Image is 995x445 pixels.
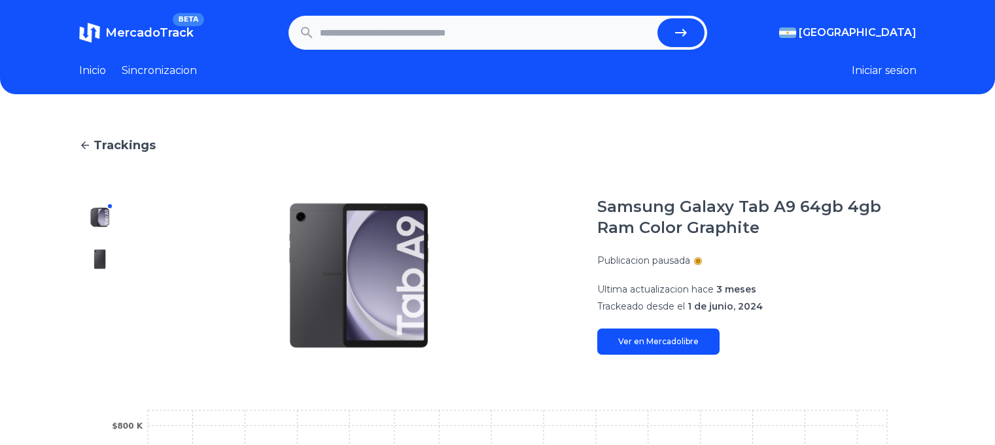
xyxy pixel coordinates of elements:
[597,300,685,312] span: Trackeado desde el
[79,22,194,43] a: MercadoTrackBETA
[112,421,143,431] tspan: $800 K
[597,196,916,238] h1: Samsung Galaxy Tab A9 64gb 4gb Ram Color Graphite
[79,22,100,43] img: MercadoTrack
[147,196,571,355] img: Samsung Galaxy Tab A9 64gb 4gb Ram Color Graphite
[122,63,197,79] a: Sincronizacion
[688,300,763,312] span: 1 de junio, 2024
[173,13,203,26] span: BETA
[79,136,916,154] a: Trackings
[779,27,796,38] img: Argentina
[79,63,106,79] a: Inicio
[105,26,194,40] span: MercadoTrack
[716,283,756,295] span: 3 meses
[597,254,690,267] p: Publicacion pausada
[597,283,714,295] span: Ultima actualizacion hace
[799,25,916,41] span: [GEOGRAPHIC_DATA]
[94,136,156,154] span: Trackings
[852,63,916,79] button: Iniciar sesion
[90,207,111,228] img: Samsung Galaxy Tab A9 64gb 4gb Ram Color Graphite
[779,25,916,41] button: [GEOGRAPHIC_DATA]
[90,249,111,270] img: Samsung Galaxy Tab A9 64gb 4gb Ram Color Graphite
[597,329,720,355] a: Ver en Mercadolibre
